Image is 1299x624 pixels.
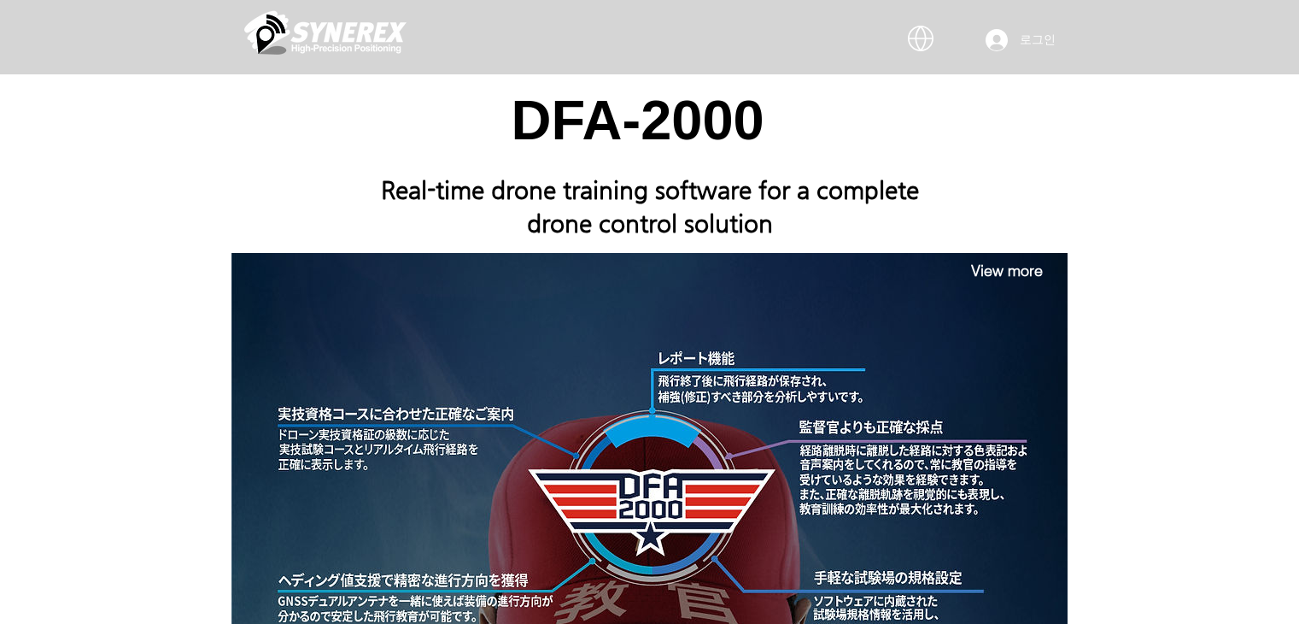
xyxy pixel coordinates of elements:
span: 로그인 [1014,32,1062,49]
img: 씨너렉스_White_simbol_대지 1.png [244,7,407,58]
span: DFA-2000 [512,89,764,151]
a: View more [946,253,1068,287]
button: 로그인 [974,24,1068,56]
span: Real-time drone training software for a complete drone control solution [381,176,919,237]
span: View more [971,261,1043,280]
